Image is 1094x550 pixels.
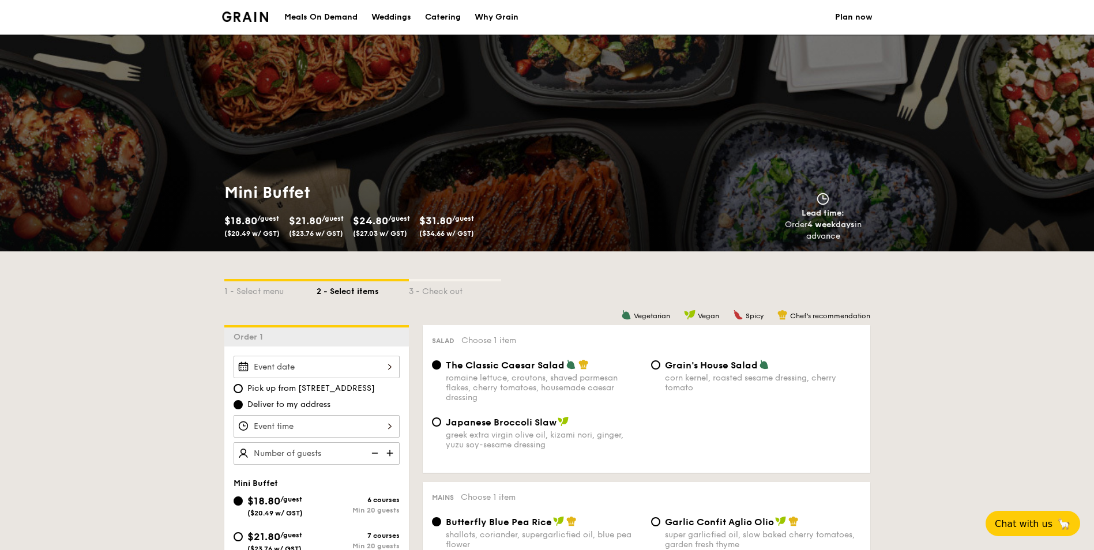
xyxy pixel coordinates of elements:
[995,518,1052,529] span: Chat with us
[446,373,642,402] div: romaine lettuce, croutons, shaved parmesan flakes, cherry tomatoes, housemade caesar dressing
[419,229,474,238] span: ($34.66 w/ GST)
[222,12,269,22] a: Logotype
[986,511,1080,536] button: Chat with us🦙
[558,416,569,427] img: icon-vegan.f8ff3823.svg
[353,229,407,238] span: ($27.03 w/ GST)
[247,399,330,410] span: Deliver to my address
[432,337,454,345] span: Salad
[289,229,343,238] span: ($23.76 w/ GST)
[461,336,516,345] span: Choose 1 item
[452,214,474,223] span: /guest
[353,214,388,227] span: $24.80
[365,442,382,464] img: icon-reduce.1d2dbef1.svg
[621,310,631,320] img: icon-vegetarian.fe4039eb.svg
[446,360,565,371] span: The Classic Caesar Salad
[733,310,743,320] img: icon-spicy.37a8142b.svg
[446,517,552,528] span: Butterfly Blue Pea Rice
[772,219,875,242] div: Order in advance
[578,359,589,370] img: icon-chef-hat.a58ddaea.svg
[665,517,774,528] span: Garlic Confit Aglio Olio
[247,495,280,507] span: $18.80
[317,506,400,514] div: Min 20 guests
[234,415,400,438] input: Event time
[224,214,257,227] span: $18.80
[409,281,501,297] div: 3 - Check out
[247,509,303,517] span: ($20.49 w/ GST)
[224,182,543,203] h1: Mini Buffet
[257,214,279,223] span: /guest
[665,530,861,549] div: super garlicfied oil, slow baked cherry tomatoes, garden fresh thyme
[814,193,832,205] img: icon-clock.2db775ea.svg
[432,517,441,526] input: Butterfly Blue Pea Riceshallots, coriander, supergarlicfied oil, blue pea flower
[247,530,280,543] span: $21.80
[224,229,280,238] span: ($20.49 w/ GST)
[788,516,799,526] img: icon-chef-hat.a58ddaea.svg
[234,400,243,409] input: Deliver to my address
[280,531,302,539] span: /guest
[665,373,861,393] div: corn kernel, roasted sesame dressing, cherry tomato
[234,532,243,541] input: $21.80/guest($23.76 w/ GST)7 coursesMin 20 guests
[651,517,660,526] input: Garlic Confit Aglio Oliosuper garlicfied oil, slow baked cherry tomatoes, garden fresh thyme
[446,430,642,450] div: greek extra virgin olive oil, kizami nori, ginger, yuzu soy-sesame dressing
[322,214,344,223] span: /guest
[446,417,557,428] span: Japanese Broccoli Slaw
[419,214,452,227] span: $31.80
[247,383,375,394] span: Pick up from [STREET_ADDRESS]
[1057,517,1071,530] span: 🦙
[461,492,516,502] span: Choose 1 item
[651,360,660,370] input: Grain's House Saladcorn kernel, roasted sesame dressing, cherry tomato
[289,214,322,227] span: $21.80
[317,532,400,540] div: 7 courses
[432,360,441,370] input: The Classic Caesar Saladromaine lettuce, croutons, shaved parmesan flakes, cherry tomatoes, house...
[566,516,577,526] img: icon-chef-hat.a58ddaea.svg
[317,542,400,550] div: Min 20 guests
[777,310,788,320] img: icon-chef-hat.a58ddaea.svg
[746,312,764,320] span: Spicy
[553,516,565,526] img: icon-vegan.f8ff3823.svg
[382,442,400,464] img: icon-add.58712e84.svg
[807,220,855,229] strong: 4 weekdays
[234,479,278,488] span: Mini Buffet
[432,417,441,427] input: Japanese Broccoli Slawgreek extra virgin olive oil, kizami nori, ginger, yuzu soy-sesame dressing
[234,332,268,342] span: Order 1
[790,312,870,320] span: Chef's recommendation
[234,442,400,465] input: Number of guests
[759,359,769,370] img: icon-vegetarian.fe4039eb.svg
[566,359,576,370] img: icon-vegetarian.fe4039eb.svg
[317,496,400,504] div: 6 courses
[802,208,844,218] span: Lead time:
[234,496,243,506] input: $18.80/guest($20.49 w/ GST)6 coursesMin 20 guests
[775,516,787,526] img: icon-vegan.f8ff3823.svg
[222,12,269,22] img: Grain
[224,281,317,297] div: 1 - Select menu
[388,214,410,223] span: /guest
[234,384,243,393] input: Pick up from [STREET_ADDRESS]
[234,356,400,378] input: Event date
[684,310,696,320] img: icon-vegan.f8ff3823.svg
[446,530,642,549] div: shallots, coriander, supergarlicfied oil, blue pea flower
[280,495,302,503] span: /guest
[698,312,719,320] span: Vegan
[665,360,758,371] span: Grain's House Salad
[432,494,454,502] span: Mains
[634,312,670,320] span: Vegetarian
[317,281,409,297] div: 2 - Select items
